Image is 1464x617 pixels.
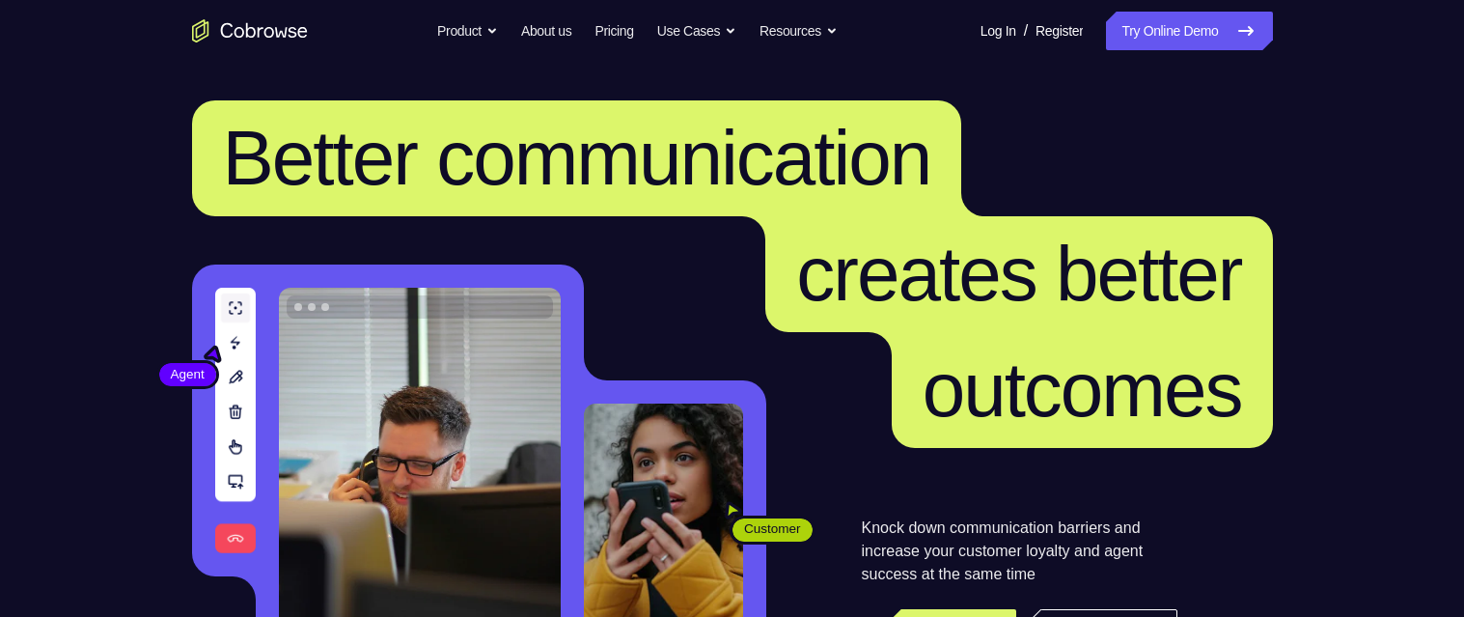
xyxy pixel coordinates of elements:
button: Resources [760,12,838,50]
span: / [1024,19,1028,42]
button: Product [437,12,498,50]
a: Register [1036,12,1083,50]
button: Use Cases [657,12,736,50]
span: Better communication [223,115,931,201]
span: outcomes [923,347,1242,433]
a: Go to the home page [192,19,308,42]
span: creates better [796,231,1241,317]
a: About us [521,12,571,50]
a: Try Online Demo [1106,12,1272,50]
p: Knock down communication barriers and increase your customer loyalty and agent success at the sam... [862,517,1177,586]
a: Log In [981,12,1016,50]
a: Pricing [594,12,633,50]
